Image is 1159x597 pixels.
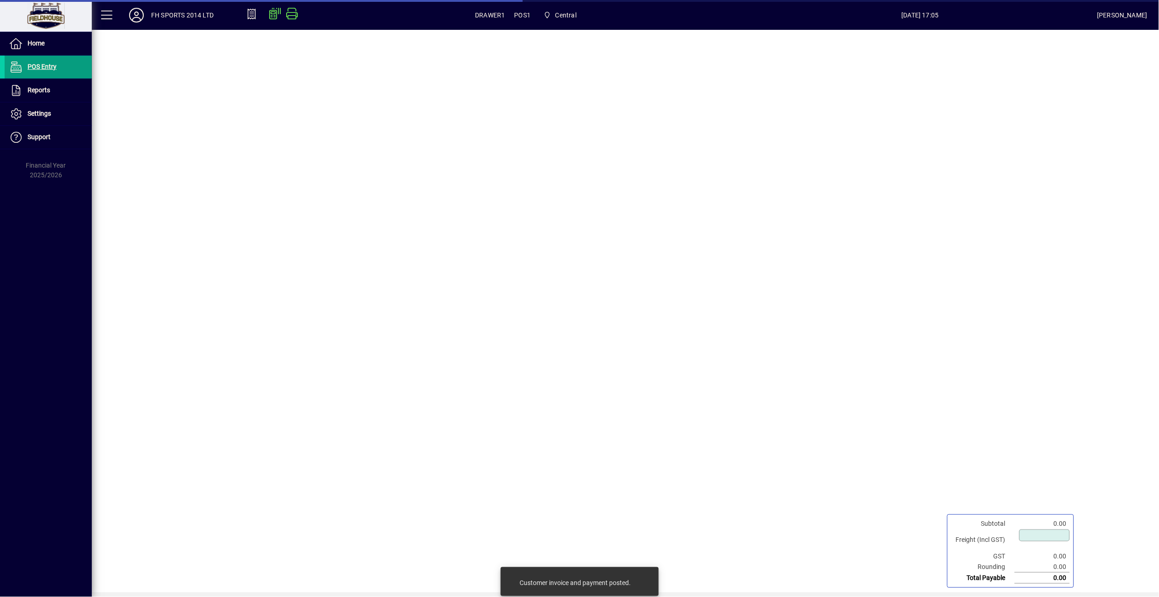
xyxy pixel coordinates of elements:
td: Subtotal [951,518,1015,529]
a: Support [5,126,92,149]
div: FH SPORTS 2014 LTD [151,8,214,23]
a: Settings [5,102,92,125]
td: GST [951,551,1015,562]
a: Home [5,32,92,55]
div: Customer invoice and payment posted. [520,578,631,587]
span: Reports [28,86,50,94]
span: POS Entry [28,63,57,70]
td: Rounding [951,562,1015,573]
button: Profile [122,7,151,23]
div: [PERSON_NAME] [1097,8,1148,23]
span: POS1 [514,8,531,23]
span: DRAWER1 [475,8,505,23]
span: Central [540,7,580,23]
span: Central [555,8,577,23]
td: 0.00 [1015,518,1070,529]
td: Total Payable [951,573,1015,584]
span: [DATE] 17:05 [743,8,1097,23]
span: Home [28,39,45,47]
td: Freight (Incl GST) [951,529,1015,551]
td: 0.00 [1015,573,1070,584]
td: 0.00 [1015,562,1070,573]
span: Settings [28,110,51,117]
a: Reports [5,79,92,102]
span: Support [28,133,51,141]
td: 0.00 [1015,551,1070,562]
